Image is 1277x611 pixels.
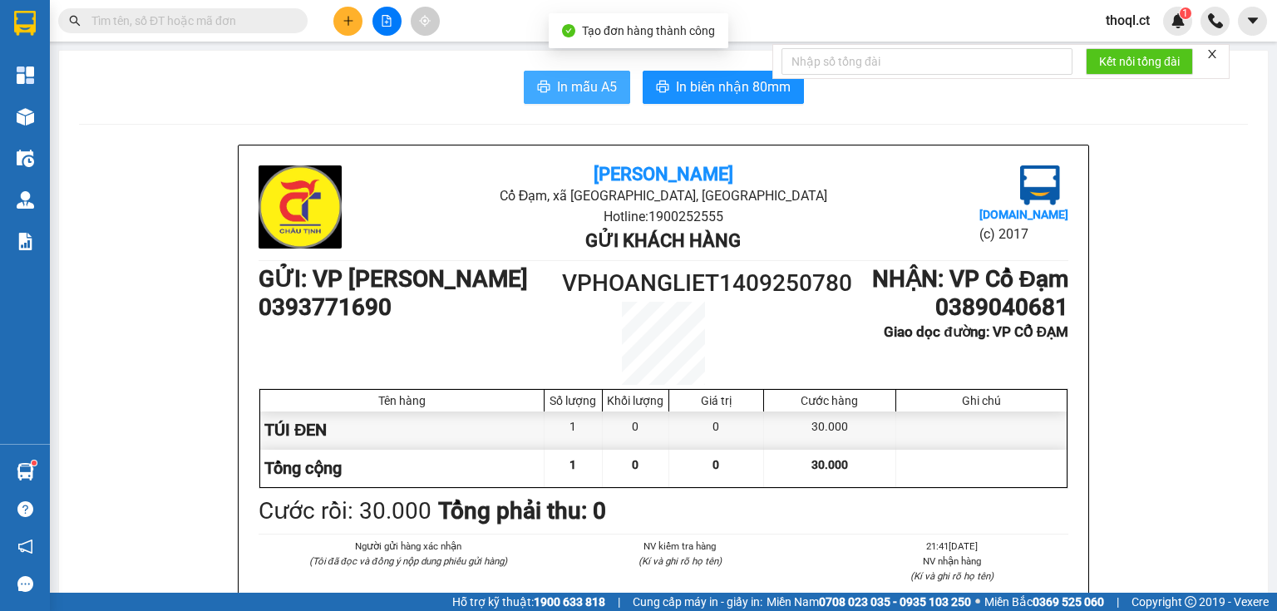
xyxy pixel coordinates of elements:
button: Kết nối tổng đài [1086,48,1193,75]
span: 30.000 [811,458,848,471]
b: Giao dọc đường: VP CỔ ĐẠM [884,323,1068,340]
img: icon-new-feature [1171,13,1186,28]
span: thoql.ct [1092,10,1163,31]
i: (Kí và ghi rõ họ tên) [910,570,993,582]
button: file-add [372,7,402,36]
li: Hotline: 1900252555 [155,62,695,82]
span: caret-down [1245,13,1260,28]
b: Tổng phải thu: 0 [438,497,606,525]
button: printerIn mẫu A5 [524,71,630,104]
span: | [1117,593,1119,611]
span: 1 [1182,7,1188,19]
div: Số lượng [549,394,598,407]
div: Khối lượng [607,394,664,407]
strong: 0708 023 035 - 0935 103 250 [819,595,971,609]
span: Cung cấp máy in - giấy in: [633,593,762,611]
li: (c) 2017 [979,224,1068,244]
span: question-circle [17,501,33,517]
span: notification [17,539,33,554]
img: warehouse-icon [17,191,34,209]
span: 1 [569,458,576,471]
img: solution-icon [17,233,34,250]
span: printer [537,80,550,96]
span: 0 [712,458,719,471]
sup: 1 [1180,7,1191,19]
li: Hotline: 1900252555 [393,206,933,227]
span: Tạo đơn hàng thành công [582,24,715,37]
li: NV nhận hàng [836,554,1068,569]
img: dashboard-icon [17,67,34,84]
strong: 1900 633 818 [534,595,605,609]
img: warehouse-icon [17,150,34,167]
span: search [69,15,81,27]
sup: 1 [32,461,37,466]
span: plus [343,15,354,27]
div: 30.000 [764,411,896,449]
li: Cổ Đạm, xã [GEOGRAPHIC_DATA], [GEOGRAPHIC_DATA] [393,185,933,206]
h1: VPHOANGLIET1409250780 [562,265,765,302]
div: Cước rồi : 30.000 [259,493,431,530]
span: check-circle [562,24,575,37]
span: Tổng cộng [264,458,342,478]
img: logo.jpg [259,165,342,249]
div: Giá trị [673,394,759,407]
b: [DOMAIN_NAME] [979,208,1068,221]
i: (Tôi đã đọc và đồng ý nộp dung phiếu gửi hàng) [309,555,507,567]
li: NV kiểm tra hàng [564,539,796,554]
img: logo-vxr [14,11,36,36]
li: 21:41[DATE] [836,539,1068,554]
span: printer [656,80,669,96]
div: 0 [669,411,764,449]
span: message [17,576,33,592]
h1: 0393771690 [259,293,562,322]
div: 0 [603,411,669,449]
span: Miền Bắc [984,593,1104,611]
div: Cước hàng [768,394,891,407]
div: TÚI ĐEN [260,411,545,449]
img: logo.jpg [21,21,104,104]
div: Tên hàng [264,394,540,407]
div: Ghi chú [900,394,1063,407]
span: Miền Nam [767,593,971,611]
span: aim [419,15,431,27]
span: In biên nhận 80mm [676,76,791,97]
button: caret-down [1238,7,1267,36]
button: plus [333,7,362,36]
i: (Kí và ghi rõ họ tên) [638,555,722,567]
span: | [618,593,620,611]
b: GỬI : VP [PERSON_NAME] [259,265,528,293]
img: warehouse-icon [17,463,34,480]
span: In mẫu A5 [557,76,617,97]
div: 1 [545,411,603,449]
button: aim [411,7,440,36]
span: copyright [1185,596,1196,608]
input: Nhập số tổng đài [781,48,1072,75]
span: 0 [632,458,638,471]
img: phone-icon [1208,13,1223,28]
span: Hỗ trợ kỹ thuật: [452,593,605,611]
b: GỬI : VP [PERSON_NAME] [21,121,290,148]
b: Gửi khách hàng [585,230,741,251]
img: logo.jpg [1020,165,1060,205]
b: NHẬN : VP Cổ Đạm [872,265,1068,293]
b: [PERSON_NAME] [594,164,733,185]
strong: 0369 525 060 [1033,595,1104,609]
span: Kết nối tổng đài [1099,52,1180,71]
span: ⚪️ [975,599,980,605]
input: Tìm tên, số ĐT hoặc mã đơn [91,12,288,30]
button: printerIn biên nhận 80mm [643,71,804,104]
span: close [1206,48,1218,60]
span: file-add [381,15,392,27]
li: Người gửi hàng xác nhận [292,539,524,554]
img: warehouse-icon [17,108,34,126]
li: Cổ Đạm, xã [GEOGRAPHIC_DATA], [GEOGRAPHIC_DATA] [155,41,695,62]
h1: 0389040681 [765,293,1068,322]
